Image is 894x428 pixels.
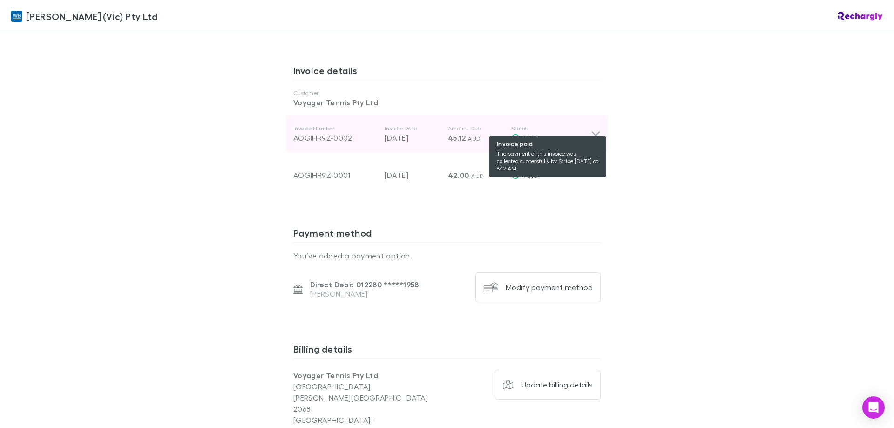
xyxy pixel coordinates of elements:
[838,12,883,21] img: Rechargly Logo
[293,343,601,358] h3: Billing details
[385,170,440,181] p: [DATE]
[293,227,601,242] h3: Payment method
[471,172,484,179] span: AUD
[385,132,440,143] p: [DATE]
[310,289,419,299] p: [PERSON_NAME]
[468,135,481,142] span: AUD
[293,125,377,132] p: Invoice Number
[448,125,504,132] p: Amount Due
[293,97,601,108] p: Voyager Tennis Pty Ltd
[293,370,447,381] p: Voyager Tennis Pty Ltd
[448,170,469,180] span: 42.00
[506,283,593,292] div: Modify payment method
[310,280,419,289] p: Direct Debit 012280 ***** 1958
[511,125,591,132] p: Status
[448,133,466,143] span: 45.12
[293,89,601,97] p: Customer
[385,125,440,132] p: Invoice Date
[293,132,377,143] div: AOGIHR9Z-0002
[293,65,601,80] h3: Invoice details
[523,133,538,142] span: Paid
[286,153,608,190] div: AOGIHR9Z-0001[DATE]42.00 AUDPaid
[862,396,885,419] div: Open Intercom Messenger
[495,370,601,400] button: Update billing details
[293,392,447,414] p: [PERSON_NAME][GEOGRAPHIC_DATA] 2068
[286,115,608,153] div: Invoice NumberAOGIHR9Z-0002Invoice Date[DATE]Amount Due45.12 AUDStatus
[521,380,593,389] div: Update billing details
[293,381,447,392] p: [GEOGRAPHIC_DATA]
[293,170,377,181] div: AOGIHR9Z-0001
[523,170,538,179] span: Paid
[26,9,157,23] span: [PERSON_NAME] (Vic) Pty Ltd
[293,250,601,261] p: You’ve added a payment option.
[11,11,22,22] img: William Buck (Vic) Pty Ltd's Logo
[475,272,601,302] button: Modify payment method
[483,280,498,295] img: Modify payment method's Logo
